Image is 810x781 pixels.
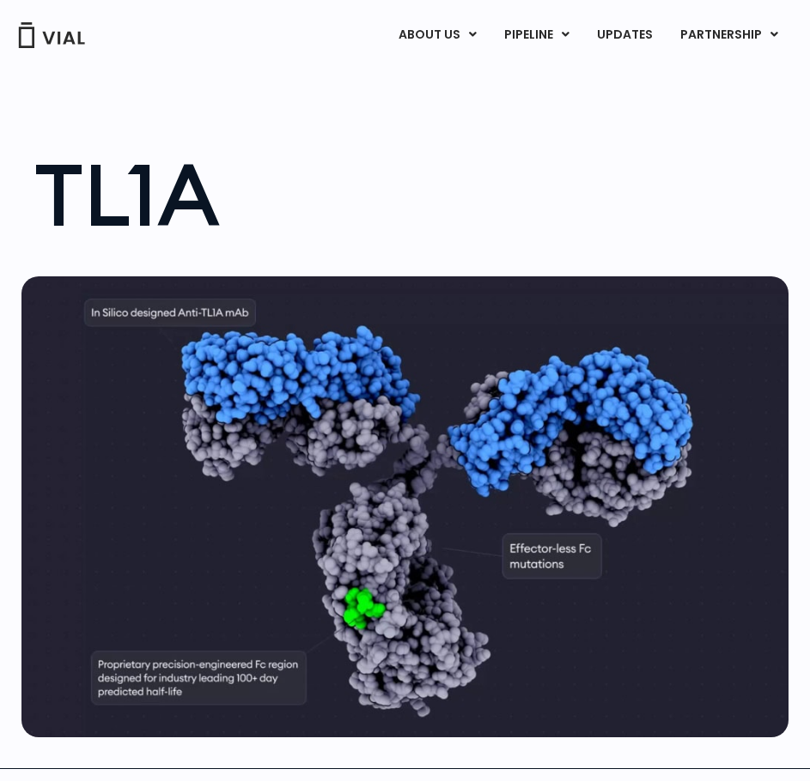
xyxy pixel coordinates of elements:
a: PARTNERSHIPMenu Toggle [667,21,792,50]
img: Vial Logo [17,22,86,48]
img: TL1A antibody diagram. [21,276,789,737]
a: PIPELINEMenu Toggle [490,21,582,50]
a: ABOUT USMenu Toggle [385,21,490,50]
h1: TL1A [34,152,793,238]
a: UPDATES [583,21,666,50]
